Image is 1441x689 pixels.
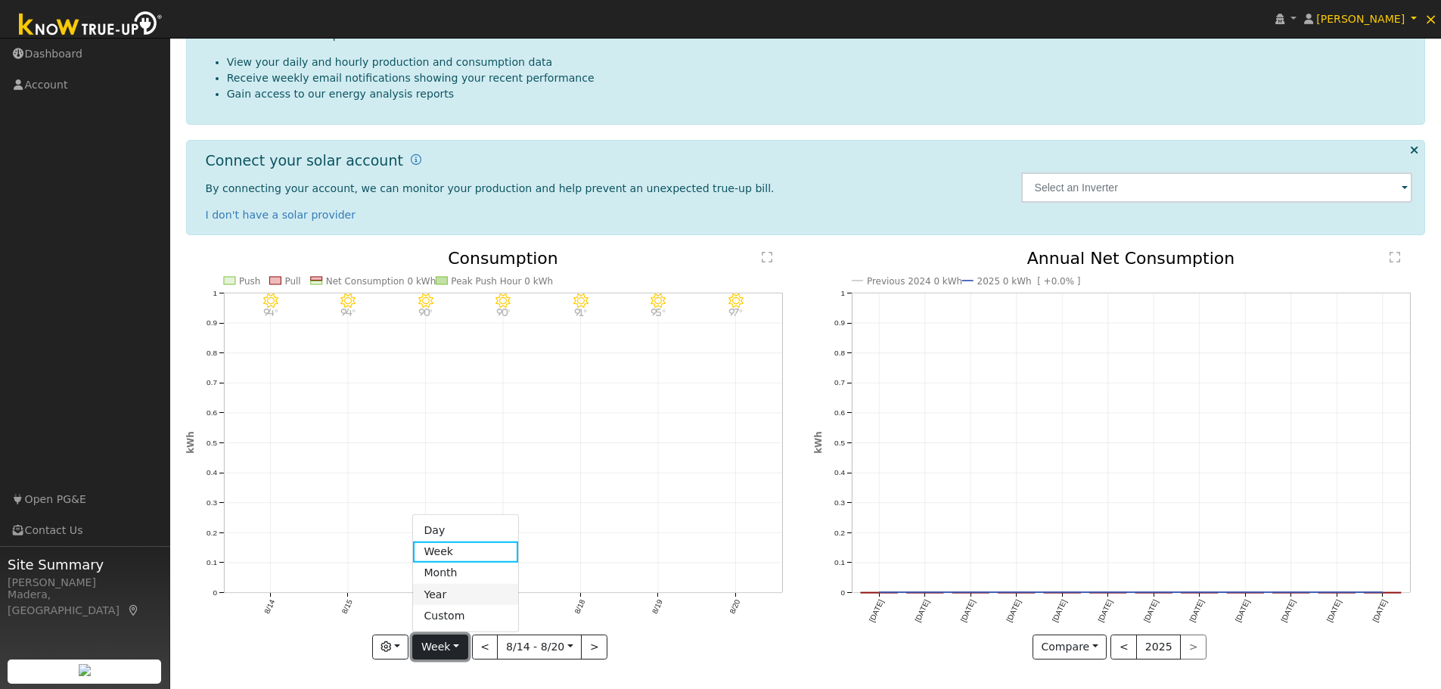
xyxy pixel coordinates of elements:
text: [DATE] [1142,598,1160,623]
text: [DATE] [1096,598,1113,623]
span: [PERSON_NAME] [1316,13,1405,25]
span: By connecting your account, we can monitor your production and help prevent an unexpected true-up... [206,182,775,194]
circle: onclick="" [1151,590,1157,596]
text: Net Consumption 0 kWh [325,276,436,287]
p: 95° [645,309,672,317]
text: 8/18 [573,598,586,616]
text: 0.6 [207,408,217,417]
h1: Connect your solar account [206,152,403,169]
text: [DATE] [1325,598,1343,623]
text: [DATE] [1234,598,1251,623]
text: 0 [213,588,217,597]
text: 0.7 [834,379,845,387]
span: × [1424,10,1437,28]
button: < [472,635,498,660]
i: 8/17 - Clear [495,293,511,309]
rect: onclick="" [1182,593,1218,594]
i: 8/16 - Clear [418,293,433,309]
text: 0.3 [207,498,217,507]
text: 8/19 [651,598,664,616]
div: Madera, [GEOGRAPHIC_DATA] [8,587,162,619]
circle: onclick="" [876,590,882,596]
circle: onclick="" [1014,590,1020,596]
circle: onclick="" [967,590,974,596]
text: Annual Net Consumption [1027,249,1235,268]
text: Peak Push Hour 0 kWh [451,276,553,287]
text: 0.1 [207,559,217,567]
circle: onclick="" [1288,590,1294,596]
text: 0.9 [207,318,217,327]
text: [DATE] [959,598,977,623]
button: 8/14 - 8/20 [497,635,582,660]
text: Pull [284,276,300,287]
text: 0.6 [834,408,845,417]
text: Consumption [448,249,558,268]
li: Receive weekly email notifications showing your recent performance [227,70,1413,86]
text: [DATE] [1005,598,1022,623]
text: 0.4 [834,469,845,477]
text: 0.2 [834,529,845,537]
text: 8/15 [340,598,354,616]
button: Week [412,635,467,660]
circle: onclick="" [1197,590,1203,596]
i: 8/20 - Clear [728,293,744,309]
text: 8/14 [262,598,276,616]
input: Select an Inverter [1021,172,1413,203]
text: 0.3 [834,498,845,507]
rect: onclick="" [1273,593,1309,594]
circle: onclick="" [1242,590,1248,596]
text:  [1390,251,1400,263]
rect: onclick="" [1227,593,1263,594]
text: kWh [813,432,824,455]
text: 0.2 [207,529,217,537]
circle: onclick="" [1059,590,1065,596]
text: 0 [840,588,845,597]
rect: onclick="" [861,593,897,594]
text: kWh [185,432,196,455]
p: 94° [334,309,361,317]
rect: onclick="" [1044,593,1080,594]
i: 8/15 - Clear [340,293,356,309]
text: [DATE] [913,598,930,623]
text: [DATE] [868,598,885,623]
rect: onclick="" [1089,593,1126,594]
text: 1 [840,289,845,297]
button: > [581,635,607,660]
i: 8/18 - Clear [573,293,589,309]
text: [DATE] [1188,598,1206,623]
a: Week [413,542,518,563]
text: 8/20 [728,598,742,616]
a: Map [127,604,141,616]
span: Site Summary [8,554,162,575]
button: Compare [1033,635,1107,660]
rect: onclick="" [998,593,1034,594]
p: 94° [257,309,284,317]
text: 0.8 [834,349,845,357]
text: 1 [213,289,217,297]
li: Gain access to our energy analysis reports [227,86,1413,102]
i: 8/14 - Clear [262,293,278,309]
text: [DATE] [1371,598,1389,623]
p: 90° [412,309,439,317]
text: 0.8 [207,349,217,357]
text: 0.9 [834,318,845,327]
a: Year [413,584,518,605]
text: Push [239,276,260,287]
text: 0.5 [207,439,217,447]
text: 0.7 [207,379,217,387]
img: Know True-Up [11,8,170,42]
p: 91° [567,309,594,317]
text: 0.5 [834,439,845,447]
button: < [1110,635,1137,660]
p: 97° [722,309,749,317]
i: 8/19 - Clear [651,293,666,309]
rect: onclick="" [952,593,989,594]
text: [DATE] [1051,598,1068,623]
button: 2025 [1136,635,1181,660]
rect: onclick="" [1135,593,1172,594]
text:  [762,251,772,263]
rect: onclick="" [1318,593,1355,594]
li: View your daily and hourly production and consumption data [227,54,1413,70]
div: [PERSON_NAME] [8,575,162,591]
img: retrieve [79,664,91,676]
